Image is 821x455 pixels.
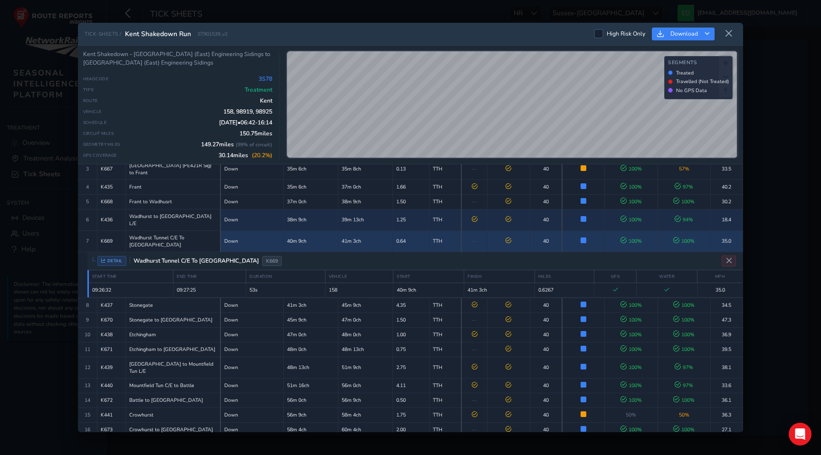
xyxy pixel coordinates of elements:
[472,397,477,404] span: —
[429,422,461,437] td: TTH
[711,158,743,180] td: 33.5
[711,209,743,230] td: 18.4
[429,158,461,180] td: TTH
[284,194,338,209] td: 37m 0ch
[621,216,642,223] span: 100 %
[220,342,284,357] td: Down
[260,97,272,104] span: Kent
[338,408,393,422] td: 58m 4ch
[220,327,284,342] td: Down
[472,346,477,353] span: —
[711,342,743,357] td: 39.5
[220,378,284,393] td: Down
[129,382,194,389] span: Mountfield Tun C/E to Battle
[464,283,535,297] td: 41m 3ch
[711,327,743,342] td: 36.9
[223,108,272,115] span: 158, 98919, 98925
[245,86,272,94] span: Treatment
[287,51,737,158] canvas: Map
[530,327,562,342] td: 40
[789,423,811,446] div: Open Intercom Messenger
[711,357,743,378] td: 38.1
[621,302,642,309] span: 100 %
[88,283,173,297] td: 09:26:32
[429,357,461,378] td: TTH
[338,393,393,408] td: 56m 9ch
[429,194,461,209] td: TTH
[338,230,393,252] td: 41m 3ch
[535,283,594,297] td: 0.6267
[393,230,429,252] td: 0.64
[711,313,743,327] td: 47.3
[621,165,642,172] span: 100 %
[129,346,215,353] span: Etchingham to [GEOGRAPHIC_DATA]
[711,194,743,209] td: 30.2
[530,313,562,327] td: 40
[393,180,429,194] td: 1.66
[246,270,325,283] th: DURATION
[393,270,464,283] th: START
[393,283,464,297] td: 40m 9ch
[220,357,284,378] td: Down
[711,230,743,252] td: 35.0
[284,180,338,194] td: 35m 6ch
[393,209,429,230] td: 1.25
[711,378,743,393] td: 33.6
[284,209,338,230] td: 38m 9ch
[83,50,273,66] div: Kent Shakedown - [GEOGRAPHIC_DATA] (East) Engineering Sidings to [GEOGRAPHIC_DATA] (East) Enginee...
[219,152,272,159] span: 30.14 miles
[472,198,477,205] span: —
[393,342,429,357] td: 0.75
[636,270,697,283] th: WATER
[236,141,272,148] span: ( 99 % of circuit)
[429,342,461,357] td: TTH
[338,327,393,342] td: 48m 0ch
[621,198,642,205] span: 100 %
[393,327,429,342] td: 1.00
[220,393,284,408] td: Down
[338,342,393,357] td: 48m 13ch
[220,230,284,252] td: Down
[429,378,461,393] td: TTH
[530,422,562,437] td: 40
[284,393,338,408] td: 56m 0ch
[173,270,246,283] th: END TIME
[530,378,562,393] td: 40
[676,87,707,94] span: No GPS Data
[338,158,393,180] td: 35m 8ch
[220,313,284,327] td: Down
[129,234,217,248] span: Wadhurst Tunnel C/E To [GEOGRAPHIC_DATA]
[325,283,393,297] td: 158
[325,270,393,283] th: VEHICLE
[129,360,217,375] span: [GEOGRAPHIC_DATA] to Mountfield Tun L/E
[675,364,693,371] span: 97 %
[284,378,338,393] td: 51m 16ch
[338,422,393,437] td: 60m 4ch
[621,346,642,353] span: 100 %
[711,408,743,422] td: 36.3
[429,327,461,342] td: TTH
[673,198,695,205] span: 100 %
[675,382,693,389] span: 97 %
[530,180,562,194] td: 40
[220,298,284,313] td: Down
[262,256,282,266] span: K669
[429,313,461,327] td: TTH
[338,180,393,194] td: 37m 0ch
[129,198,172,205] span: Frant to Wadhusrt
[284,158,338,180] td: 35m 6ch
[594,270,637,283] th: GPS
[173,283,246,297] td: 09:27:25
[393,313,429,327] td: 1.50
[472,316,477,323] span: —
[530,342,562,357] td: 40
[338,313,393,327] td: 47m 0ch
[472,165,477,172] span: —
[673,316,695,323] span: 100 %
[220,422,284,437] td: Down
[129,411,153,418] span: Crowhurst
[621,237,642,245] span: 100 %
[530,408,562,422] td: 40
[338,194,393,209] td: 38m 9ch
[711,422,743,437] td: 27.1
